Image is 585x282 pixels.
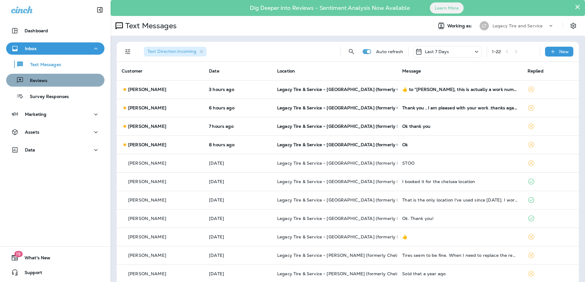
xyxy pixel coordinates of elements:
[209,198,267,202] p: Oct 9, 2025 12:15 PM
[277,216,450,221] span: Legacy Tire & Service - [GEOGRAPHIC_DATA] (formerly Magic City Tire & Service)
[209,271,267,276] p: Oct 9, 2025 10:47 AM
[277,197,450,203] span: Legacy Tire & Service - [GEOGRAPHIC_DATA] (formerly Magic City Tire & Service)
[277,105,461,111] span: Legacy Tire & Service - [GEOGRAPHIC_DATA] (formerly Chalkville Auto & Tire Service)
[430,2,464,14] button: Learn More
[128,124,166,129] p: [PERSON_NAME]
[277,160,450,166] span: Legacy Tire & Service - [GEOGRAPHIC_DATA] (formerly Magic City Tire & Service)
[402,87,517,92] div: ​👍​ to “ Lee, this is actually a work number for a program we use for customer communication. My ...
[122,45,134,58] button: Filters
[144,47,206,57] div: Text Direction:Incoming
[128,179,166,184] p: [PERSON_NAME]
[402,179,517,184] div: I booked it for the chelsea location
[447,23,473,29] span: Working as:
[123,21,177,30] p: Text Messages
[277,87,461,92] span: Legacy Tire & Service - [GEOGRAPHIC_DATA] (formerly Chalkville Auto & Tire Service)
[24,78,47,84] p: Reviews
[147,49,196,54] span: Text Direction : Incoming
[345,45,358,58] button: Search Messages
[209,179,267,184] p: Oct 9, 2025 01:40 PM
[376,49,403,54] p: Auto refresh
[128,105,166,110] p: [PERSON_NAME]
[402,105,517,110] div: Thank you , I am pleased with your work .thanks again .
[209,253,267,258] p: Oct 9, 2025 10:56 AM
[6,266,104,279] button: Support
[128,253,166,258] p: [PERSON_NAME]
[209,124,267,129] p: Oct 10, 2025 08:59 AM
[209,234,267,239] p: Oct 9, 2025 11:20 AM
[6,58,104,71] button: Text Messages
[122,68,143,74] span: Customer
[18,270,42,277] span: Support
[6,108,104,120] button: Marketing
[402,142,517,147] div: Ok
[25,130,39,135] p: Assets
[128,142,166,147] p: [PERSON_NAME]
[24,62,61,68] p: Text Messages
[232,7,428,9] p: Dig Deeper into Reviews - Sentiment Analysis Now Available
[402,161,517,166] div: STOO
[6,25,104,37] button: Dashboard
[402,271,517,276] div: Sold that a year ago
[25,46,37,51] p: Inbox
[14,251,22,257] span: 19
[25,28,48,33] p: Dashboard
[91,4,108,16] button: Collapse Sidebar
[277,142,461,147] span: Legacy Tire & Service - [GEOGRAPHIC_DATA] (formerly Chalkville Auto & Tire Service)
[128,216,166,221] p: [PERSON_NAME]
[277,253,425,258] span: Legacy Tire & Service - [PERSON_NAME] (formerly Chelsea Tire Pros)
[402,198,517,202] div: That is the only location I've used since 2008. I worked across the street from your building for...
[425,49,449,54] p: Last 7 Days
[575,2,580,12] button: Close
[24,94,69,100] p: Survey Responses
[128,87,166,92] p: [PERSON_NAME]
[528,68,544,74] span: Replied
[128,234,166,239] p: [PERSON_NAME]
[277,179,450,184] span: Legacy Tire & Service - [GEOGRAPHIC_DATA] (formerly Magic City Tire & Service)
[277,123,450,129] span: Legacy Tire & Service - [GEOGRAPHIC_DATA] (formerly Magic City Tire & Service)
[6,144,104,156] button: Data
[277,271,425,276] span: Legacy Tire & Service - [PERSON_NAME] (formerly Chelsea Tire Pros)
[277,68,295,74] span: Location
[493,23,543,28] p: Legacy Tire and Service
[6,42,104,55] button: Inbox
[18,255,50,263] span: What's New
[277,234,450,240] span: Legacy Tire & Service - [GEOGRAPHIC_DATA] (formerly Magic City Tire & Service)
[6,126,104,138] button: Assets
[6,252,104,264] button: 19What's New
[402,234,517,239] div: 👍
[402,124,517,129] div: Ok thank you
[492,49,501,54] div: 1 - 22
[6,74,104,87] button: Reviews
[568,20,579,31] button: Settings
[480,21,489,30] div: LT
[209,216,267,221] p: Oct 9, 2025 11:30 AM
[402,253,517,258] div: Tires seem to be fine. When I need to replace the rear tires I will come see you. Thanks
[209,105,267,110] p: Oct 10, 2025 10:27 AM
[128,198,166,202] p: [PERSON_NAME]
[209,142,267,147] p: Oct 10, 2025 08:44 AM
[209,87,267,92] p: Oct 10, 2025 01:02 PM
[402,68,421,74] span: Message
[25,112,46,117] p: Marketing
[209,68,219,74] span: Date
[209,161,267,166] p: Oct 9, 2025 04:06 PM
[25,147,35,152] p: Data
[128,161,166,166] p: [PERSON_NAME]
[559,49,569,54] p: New
[6,90,104,103] button: Survey Responses
[402,216,517,221] div: Ok. Thank you!
[128,271,166,276] p: [PERSON_NAME]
